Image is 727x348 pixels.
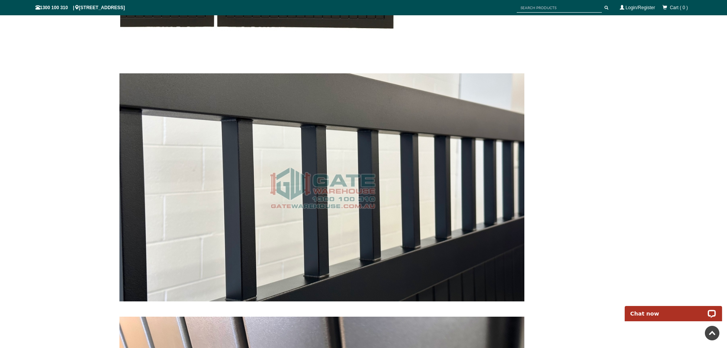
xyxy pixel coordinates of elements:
[670,5,688,10] span: Cart ( 0 )
[620,297,727,321] iframe: LiveChat chat widget
[35,5,125,10] span: 1300 100 310 | [STREET_ADDRESS]
[625,5,655,10] a: Login/Register
[119,73,525,301] img: v8ffdb flat top partial privacy approx85 double aluminium driveway gates double swing gates black...
[517,3,602,13] input: SEARCH PRODUCTS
